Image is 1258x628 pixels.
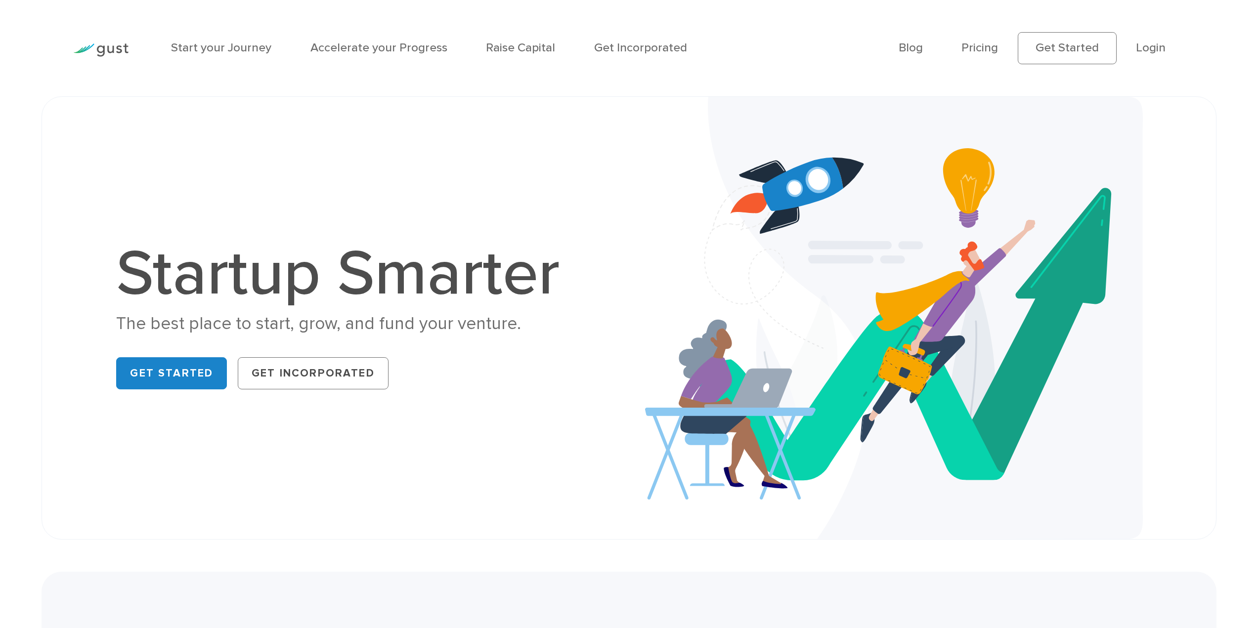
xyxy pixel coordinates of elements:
a: Start your Journey [171,41,271,55]
a: Get Incorporated [238,357,389,389]
img: Gust Logo [73,43,129,57]
a: Pricing [961,41,998,55]
a: Blog [899,41,923,55]
img: Startup Smarter Hero [645,97,1143,539]
a: Raise Capital [486,41,555,55]
a: Get Incorporated [594,41,687,55]
a: Login [1136,41,1166,55]
a: Accelerate your Progress [310,41,447,55]
div: The best place to start, grow, and fund your venture. [116,312,578,335]
a: Get Started [1018,32,1117,64]
h1: Startup Smarter [116,242,578,306]
a: Get Started [116,357,227,389]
